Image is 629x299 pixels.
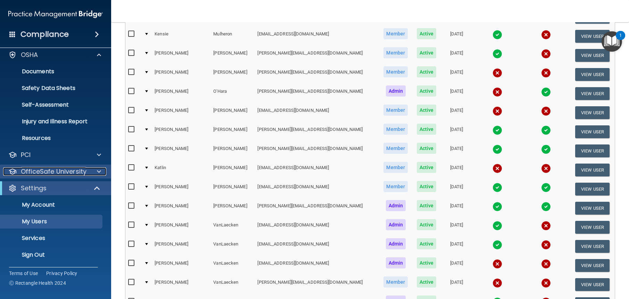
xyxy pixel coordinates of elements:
td: [PERSON_NAME] [152,65,210,84]
td: [PERSON_NAME] [210,65,255,84]
p: Documents [5,68,99,75]
span: Active [417,66,437,77]
img: cross.ca9f0e7f.svg [541,278,551,288]
td: [PERSON_NAME] [210,180,255,199]
td: [DATE] [441,218,473,237]
img: tick.e7d51cea.svg [493,240,502,250]
td: VanLaecken [210,218,255,237]
td: [DATE] [441,122,473,141]
p: Safety Data Sheets [5,85,99,92]
a: Settings [8,184,101,192]
td: [DATE] [441,237,473,256]
button: View User [575,144,610,157]
img: cross.ca9f0e7f.svg [541,49,551,59]
a: PCI [8,151,101,159]
span: Active [417,85,437,97]
td: [PERSON_NAME] [210,103,255,122]
span: Active [417,105,437,116]
td: [PERSON_NAME][EMAIL_ADDRESS][DOMAIN_NAME] [255,65,379,84]
td: [PERSON_NAME] [152,180,210,199]
span: Active [417,257,437,268]
button: View User [575,221,610,234]
td: [PERSON_NAME] [210,122,255,141]
span: Member [383,181,408,192]
td: O'Hara [210,84,255,103]
img: cross.ca9f0e7f.svg [493,278,502,288]
img: tick.e7d51cea.svg [541,87,551,97]
img: tick.e7d51cea.svg [541,202,551,211]
td: [EMAIL_ADDRESS][DOMAIN_NAME] [255,27,379,46]
td: [PERSON_NAME] [152,256,210,275]
button: View User [575,87,610,100]
td: [EMAIL_ADDRESS][DOMAIN_NAME] [255,256,379,275]
img: tick.e7d51cea.svg [541,144,551,154]
span: Active [417,28,437,39]
img: tick.e7d51cea.svg [493,49,502,59]
td: [PERSON_NAME] [152,199,210,218]
td: [PERSON_NAME] [210,160,255,180]
span: Active [417,47,437,58]
img: cross.ca9f0e7f.svg [493,68,502,78]
p: Self-Assessment [5,101,99,108]
img: tick.e7d51cea.svg [493,183,502,192]
td: VanLaecken [210,275,255,294]
p: PCI [21,151,31,159]
img: cross.ca9f0e7f.svg [541,164,551,173]
span: Member [383,28,408,39]
td: [DATE] [441,65,473,84]
td: [DATE] [441,103,473,122]
img: cross.ca9f0e7f.svg [493,87,502,97]
td: [PERSON_NAME][EMAIL_ADDRESS][DOMAIN_NAME] [255,141,379,160]
img: PMB logo [8,7,103,21]
p: OfficeSafe University [21,167,86,176]
span: Admin [386,85,406,97]
span: Active [417,181,437,192]
td: [PERSON_NAME] [152,122,210,141]
img: cross.ca9f0e7f.svg [541,240,551,250]
img: cross.ca9f0e7f.svg [493,164,502,173]
img: cross.ca9f0e7f.svg [541,106,551,116]
td: [PERSON_NAME][EMAIL_ADDRESS][DOMAIN_NAME] [255,199,379,218]
button: View User [575,278,610,291]
td: [DATE] [441,46,473,65]
td: [PERSON_NAME] [210,199,255,218]
td: Kensie [152,27,210,46]
img: tick.e7d51cea.svg [493,125,502,135]
button: View User [575,106,610,119]
td: [PERSON_NAME] [210,141,255,160]
td: [PERSON_NAME][EMAIL_ADDRESS][DOMAIN_NAME] [255,84,379,103]
span: Member [383,276,408,288]
td: [DATE] [441,27,473,46]
span: Active [417,162,437,173]
p: Injury and Illness Report [5,118,99,125]
td: [DATE] [441,199,473,218]
a: OfficeSafe University [8,167,101,176]
td: [DATE] [441,275,473,294]
p: My Account [5,201,99,208]
span: Active [417,219,437,230]
span: Member [383,124,408,135]
td: [PERSON_NAME] [152,141,210,160]
td: [PERSON_NAME] [152,218,210,237]
button: View User [575,202,610,215]
span: Admin [386,257,406,268]
span: Active [417,200,437,211]
button: View User [575,240,610,253]
span: Active [417,276,437,288]
button: View User [575,164,610,176]
a: Terms of Use [9,270,38,277]
p: Resources [5,135,99,142]
button: Open Resource Center, 1 new notification [602,31,622,52]
span: Ⓒ Rectangle Health 2024 [9,280,66,286]
button: View User [575,183,610,196]
span: Admin [386,219,406,230]
td: [EMAIL_ADDRESS][DOMAIN_NAME] [255,103,379,122]
td: Katlin [152,160,210,180]
img: cross.ca9f0e7f.svg [493,106,502,116]
td: [EMAIL_ADDRESS][DOMAIN_NAME] [255,237,379,256]
p: Sign Out [5,251,99,258]
span: Admin [386,200,406,211]
td: [EMAIL_ADDRESS][DOMAIN_NAME] [255,160,379,180]
img: tick.e7d51cea.svg [493,30,502,40]
p: My Users [5,218,99,225]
